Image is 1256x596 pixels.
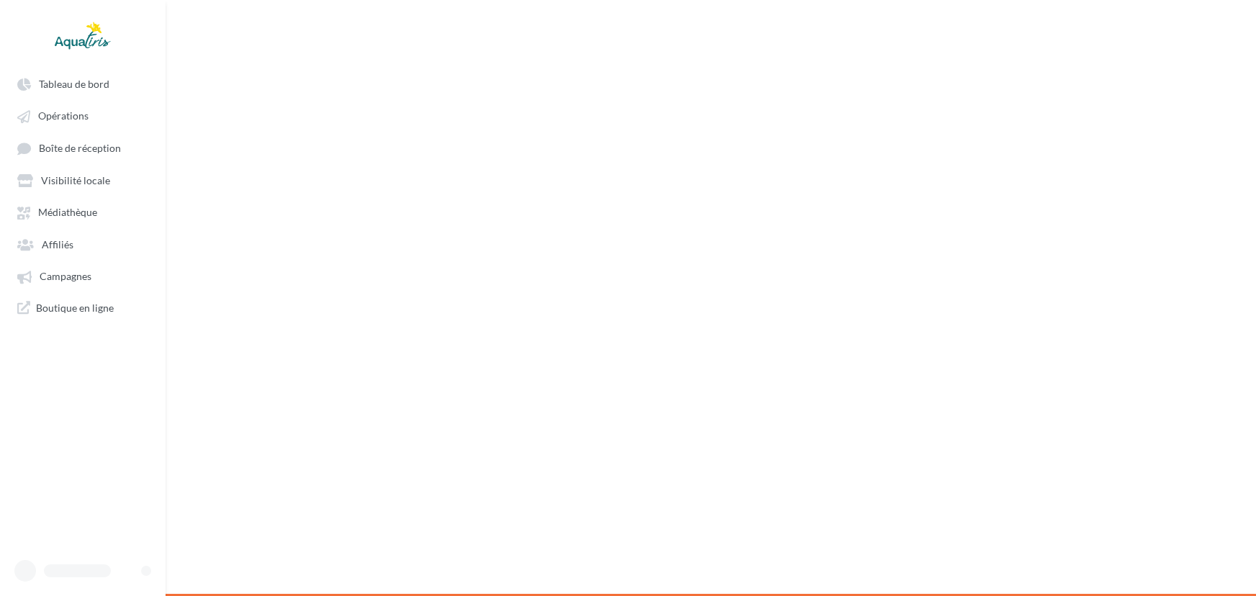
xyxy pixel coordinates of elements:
[41,174,110,186] span: Visibilité locale
[9,295,157,320] a: Boutique en ligne
[40,271,91,283] span: Campagnes
[9,71,157,96] a: Tableau de bord
[38,110,89,122] span: Opérations
[9,102,157,128] a: Opérations
[39,142,121,154] span: Boîte de réception
[9,263,157,289] a: Campagnes
[9,231,157,257] a: Affiliés
[9,199,157,225] a: Médiathèque
[9,135,157,161] a: Boîte de réception
[9,167,157,193] a: Visibilité locale
[36,301,114,315] span: Boutique en ligne
[38,207,97,219] span: Médiathèque
[39,78,109,90] span: Tableau de bord
[42,238,73,250] span: Affiliés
